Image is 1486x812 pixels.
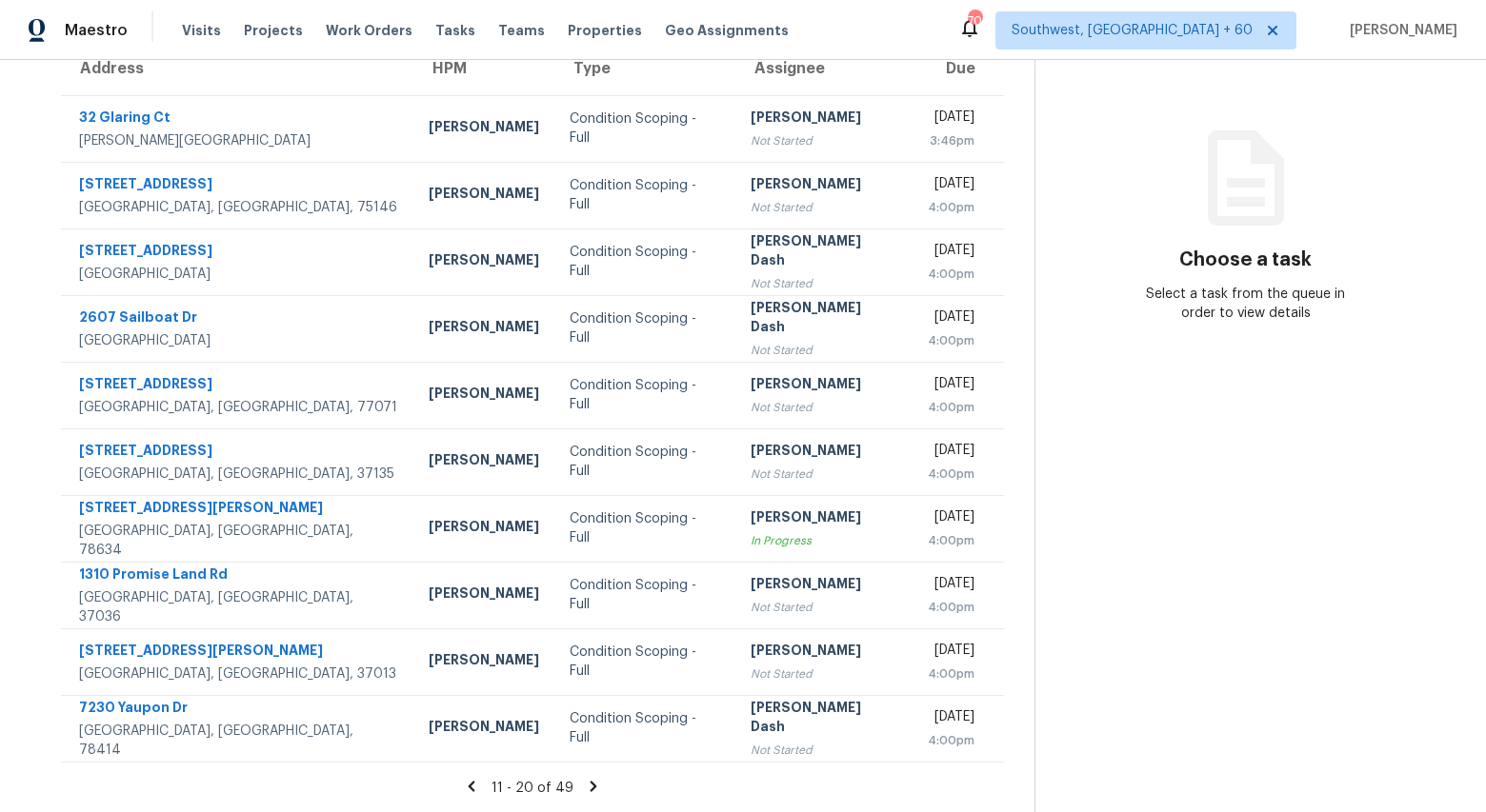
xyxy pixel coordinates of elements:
[570,176,719,214] div: Condition Scoping - Full
[928,731,974,750] div: 4:00pm
[435,24,475,37] span: Tasks
[413,42,554,95] th: HPM
[244,21,303,40] span: Projects
[968,11,981,30] div: 709
[79,664,398,683] div: [GEOGRAPHIC_DATA], [GEOGRAPHIC_DATA], 37013
[79,398,398,417] div: [GEOGRAPHIC_DATA], [GEOGRAPHIC_DATA], 77071
[928,507,974,531] div: [DATE]
[1140,285,1350,323] div: Select a task from the queue in order to view details
[498,21,545,40] span: Teams
[429,317,539,341] div: [PERSON_NAME]
[928,531,974,550] div: 4:00pm
[1179,250,1312,269] h3: Choose a task
[751,108,898,131] div: [PERSON_NAME]
[751,641,898,664] div: [PERSON_NAME]
[79,241,398,265] div: [STREET_ADDRESS]
[665,21,789,40] span: Geo Assignments
[928,641,974,664] div: [DATE]
[751,231,898,274] div: [PERSON_NAME] Dash
[79,588,398,626] div: [GEOGRAPHIC_DATA], [GEOGRAPHIC_DATA], 37036
[429,450,539,474] div: [PERSON_NAME]
[928,131,974,150] div: 3:46pm
[79,374,398,398] div: [STREET_ADDRESS]
[570,443,719,481] div: Condition Scoping - Full
[79,698,398,722] div: 7230 Yaupon Dr
[751,574,898,598] div: [PERSON_NAME]
[554,42,734,95] th: Type
[79,198,398,217] div: [GEOGRAPHIC_DATA], [GEOGRAPHIC_DATA], 75146
[429,250,539,274] div: [PERSON_NAME]
[751,698,898,741] div: [PERSON_NAME] Dash
[751,531,898,550] div: In Progress
[492,782,573,795] span: 11 - 20 of 49
[429,117,539,141] div: [PERSON_NAME]
[751,398,898,417] div: Not Started
[79,564,398,588] div: 1310 Promise Land Rd
[79,331,398,350] div: [GEOGRAPHIC_DATA]
[570,576,719,614] div: Condition Scoping - Full
[751,598,898,617] div: Not Started
[570,109,719,148] div: Condition Scoping - Full
[570,376,719,414] div: Condition Scoping - Full
[429,717,539,741] div: [PERSON_NAME]
[928,441,974,465] div: [DATE]
[751,198,898,217] div: Not Started
[570,309,719,347] div: Condition Scoping - Full
[928,465,974,484] div: 4:00pm
[928,265,974,284] div: 4:00pm
[79,174,398,198] div: [STREET_ADDRESS]
[751,507,898,531] div: [PERSON_NAME]
[751,298,898,341] div: [PERSON_NAME] Dash
[751,441,898,465] div: [PERSON_NAME]
[79,307,398,331] div: 2607 Sailboat Dr
[65,21,128,40] span: Maestro
[79,722,398,760] div: [GEOGRAPHIC_DATA], [GEOGRAPHIC_DATA], 78414
[751,174,898,198] div: [PERSON_NAME]
[928,598,974,617] div: 4:00pm
[61,42,413,95] th: Address
[735,42,914,95] th: Assignee
[928,331,974,350] div: 4:00pm
[928,707,974,731] div: [DATE]
[429,584,539,607] div: [PERSON_NAME]
[79,465,398,484] div: [GEOGRAPHIC_DATA], [GEOGRAPHIC_DATA], 37135
[928,174,974,198] div: [DATE]
[79,108,398,131] div: 32 Glaring Ct
[1012,21,1253,40] span: Southwest, [GEOGRAPHIC_DATA] + 60
[570,643,719,681] div: Condition Scoping - Full
[429,517,539,541] div: [PERSON_NAME]
[751,741,898,760] div: Not Started
[429,384,539,407] div: [PERSON_NAME]
[429,650,539,674] div: [PERSON_NAME]
[913,42,1004,95] th: Due
[928,664,974,683] div: 4:00pm
[429,184,539,208] div: [PERSON_NAME]
[79,498,398,522] div: [STREET_ADDRESS][PERSON_NAME]
[928,374,974,398] div: [DATE]
[568,21,642,40] span: Properties
[79,441,398,465] div: [STREET_ADDRESS]
[751,374,898,398] div: [PERSON_NAME]
[79,265,398,284] div: [GEOGRAPHIC_DATA]
[1342,21,1457,40] span: [PERSON_NAME]
[751,664,898,683] div: Not Started
[570,509,719,547] div: Condition Scoping - Full
[751,274,898,293] div: Not Started
[751,131,898,150] div: Not Started
[928,574,974,598] div: [DATE]
[570,709,719,747] div: Condition Scoping - Full
[751,465,898,484] div: Not Started
[928,198,974,217] div: 4:00pm
[79,641,398,664] div: [STREET_ADDRESS][PERSON_NAME]
[928,398,974,417] div: 4:00pm
[79,522,398,560] div: [GEOGRAPHIC_DATA], [GEOGRAPHIC_DATA], 78634
[326,21,412,40] span: Work Orders
[79,131,398,150] div: [PERSON_NAME][GEOGRAPHIC_DATA]
[928,241,974,265] div: [DATE]
[570,243,719,281] div: Condition Scoping - Full
[928,108,974,131] div: [DATE]
[928,307,974,331] div: [DATE]
[182,21,221,40] span: Visits
[751,341,898,360] div: Not Started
